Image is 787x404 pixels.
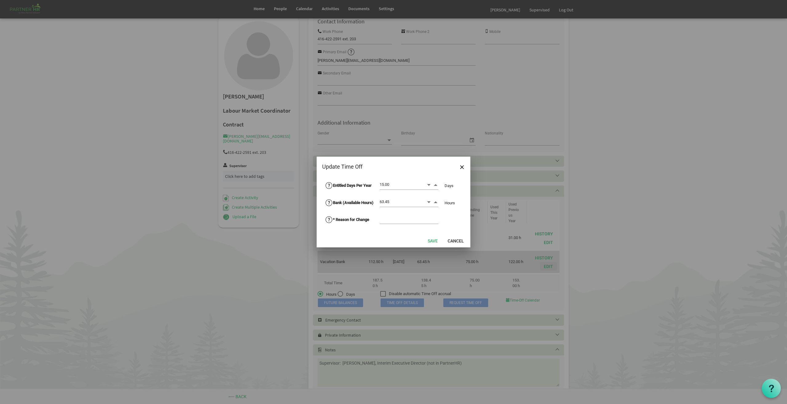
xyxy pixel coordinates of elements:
span: Decrement value [426,181,432,188]
img: question-sm.png [325,199,333,207]
th: Bank (Available Hours) [322,194,377,211]
span: Increment value [433,198,438,206]
td: Hours [441,194,458,211]
span: Increment value [433,181,438,188]
button: Close [457,162,467,171]
button: Save [424,236,442,245]
button: Cancel [444,236,468,245]
th: Entitled Days Per Year [322,177,377,194]
img: question-sm.png [325,182,333,190]
td: Days [441,177,458,194]
img: question-sm.png [325,216,333,224]
div: Update Time Off [322,162,436,171]
th: * Reason for Change [322,211,377,228]
span: Decrement value [426,198,432,206]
